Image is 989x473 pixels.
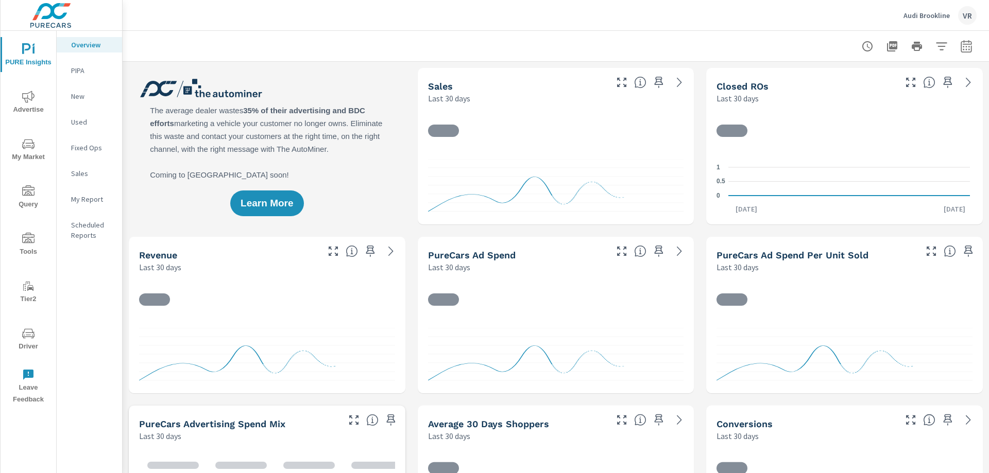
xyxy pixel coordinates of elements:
[241,199,293,208] span: Learn More
[651,412,667,428] span: Save this to your personalized report
[428,92,470,104] p: Last 30 days
[346,412,362,428] button: Make Fullscreen
[902,412,919,428] button: Make Fullscreen
[57,217,122,243] div: Scheduled Reports
[428,250,516,260] h5: PureCars Ad Spend
[958,6,977,25] div: VR
[613,243,630,259] button: Make Fullscreen
[57,191,122,207] div: My Report
[57,166,122,181] div: Sales
[428,418,549,429] h5: Average 30 Days Shoppers
[4,138,53,163] span: My Market
[717,92,759,104] p: Last 30 days
[383,412,399,428] span: Save this to your personalized report
[923,76,935,89] span: Number of Repair Orders Closed by the selected dealership group over the selected time range. [So...
[923,243,940,259] button: Make Fullscreen
[907,36,927,57] button: Print Report
[346,245,358,257] span: Total sales revenue over the selected date range. [Source: This data is sourced from the dealer’s...
[717,164,720,171] text: 1
[651,74,667,91] span: Save this to your personalized report
[882,36,902,57] button: "Export Report to PDF"
[139,261,181,273] p: Last 30 days
[71,117,114,127] p: Used
[4,233,53,258] span: Tools
[940,74,956,91] span: Save this to your personalized report
[71,91,114,101] p: New
[936,204,973,214] p: [DATE]
[71,143,114,153] p: Fixed Ops
[613,412,630,428] button: Make Fullscreen
[671,412,688,428] a: See more details in report
[4,280,53,305] span: Tier2
[362,243,379,259] span: Save this to your personalized report
[717,192,720,199] text: 0
[717,418,773,429] h5: Conversions
[634,245,646,257] span: Total cost of media for all PureCars channels for the selected dealership group over the selected...
[57,63,122,78] div: PIPA
[960,74,977,91] a: See more details in report
[4,369,53,406] span: Leave Feedback
[931,36,952,57] button: Apply Filters
[923,414,935,426] span: The number of dealer-specified goals completed by a visitor. [Source: This data is provided by th...
[383,243,399,259] a: See more details in report
[634,414,646,426] span: A rolling 30 day total of daily Shoppers on the dealership website, averaged over the selected da...
[671,243,688,259] a: See more details in report
[325,243,342,259] button: Make Fullscreen
[717,81,769,92] h5: Closed ROs
[4,43,53,68] span: PURE Insights
[139,418,285,429] h5: PureCars Advertising Spend Mix
[139,430,181,442] p: Last 30 days
[944,245,956,257] span: Average cost of advertising per each vehicle sold at the dealer over the selected date range. The...
[717,261,759,273] p: Last 30 days
[728,204,764,214] p: [DATE]
[960,412,977,428] a: See more details in report
[57,114,122,130] div: Used
[717,250,868,260] h5: PureCars Ad Spend Per Unit Sold
[671,74,688,91] a: See more details in report
[960,243,977,259] span: Save this to your personalized report
[428,261,470,273] p: Last 30 days
[57,37,122,52] div: Overview
[71,40,114,50] p: Overview
[230,190,303,216] button: Learn More
[57,140,122,155] div: Fixed Ops
[139,250,177,260] h5: Revenue
[428,430,470,442] p: Last 30 days
[428,81,453,92] h5: Sales
[613,74,630,91] button: Make Fullscreen
[903,11,950,20] p: Audi Brookline
[4,185,53,211] span: Query
[717,178,725,185] text: 0.5
[1,31,56,410] div: nav menu
[956,36,977,57] button: Select Date Range
[717,430,759,442] p: Last 30 days
[366,414,379,426] span: This table looks at how you compare to the amount of budget you spend per channel as opposed to y...
[57,89,122,104] div: New
[71,194,114,204] p: My Report
[902,74,919,91] button: Make Fullscreen
[4,327,53,353] span: Driver
[634,76,646,89] span: Number of vehicles sold by the dealership over the selected date range. [Source: This data is sou...
[71,220,114,240] p: Scheduled Reports
[940,412,956,428] span: Save this to your personalized report
[71,168,114,179] p: Sales
[71,65,114,76] p: PIPA
[651,243,667,259] span: Save this to your personalized report
[4,91,53,116] span: Advertise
